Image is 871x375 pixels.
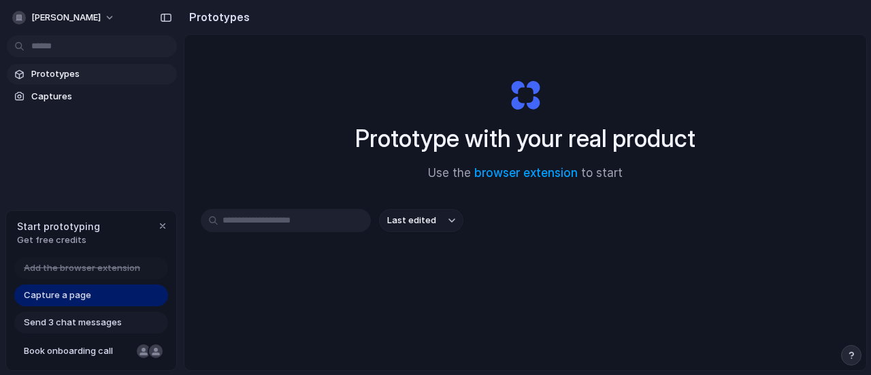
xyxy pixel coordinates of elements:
[31,90,171,103] span: Captures
[24,316,122,329] span: Send 3 chat messages
[7,7,122,29] button: [PERSON_NAME]
[24,289,91,302] span: Capture a page
[31,11,101,25] span: [PERSON_NAME]
[184,9,250,25] h2: Prototypes
[428,165,623,182] span: Use the to start
[387,214,436,227] span: Last edited
[24,344,131,358] span: Book onboarding call
[31,67,171,81] span: Prototypes
[379,209,463,232] button: Last edited
[7,64,177,84] a: Prototypes
[17,233,100,247] span: Get free credits
[14,340,168,362] a: Book onboarding call
[148,343,164,359] div: Christian Iacullo
[7,86,177,107] a: Captures
[135,343,152,359] div: Nicole Kubica
[355,120,695,157] h1: Prototype with your real product
[24,261,140,275] span: Add the browser extension
[17,219,100,233] span: Start prototyping
[474,166,578,180] a: browser extension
